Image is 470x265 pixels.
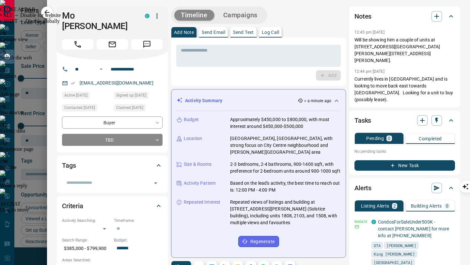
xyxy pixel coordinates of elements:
p: Instant [354,219,368,225]
p: Areas Searched: [62,257,163,263]
span: King [PERSON_NAME] [374,251,415,257]
p: Actively Searching: [62,218,111,224]
svg: Email [354,225,359,229]
a: CondosForSaleUnder500K - contact [PERSON_NAME] for more info at [PHONE_NUMBER] [378,219,449,238]
button: Regenerate [238,236,279,247]
p: Timeframe: [114,218,163,224]
p: Budget: [114,237,163,243]
p: $385,000 - $799,900 [62,243,111,254]
p: Search Range: [62,237,111,243]
div: condos.ca [371,220,376,224]
span: [PERSON_NAME] [386,242,416,249]
span: GTA [374,242,381,249]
